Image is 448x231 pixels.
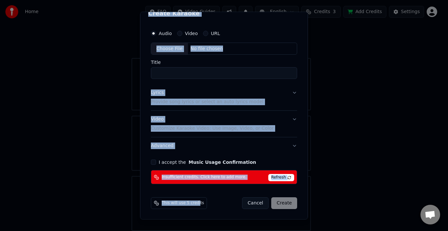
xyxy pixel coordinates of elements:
button: VideoCustomize Karaoke Video: Use Image, Video, or Color [151,111,297,137]
button: Advanced [151,137,297,154]
button: Cancel [242,197,269,209]
p: Provide song lyrics or select an auto lyrics model [151,99,263,105]
label: Title [151,60,297,65]
div: Lyrics [151,89,164,96]
button: LyricsProvide song lyrics or select an auto lyrics model [151,84,297,110]
span: This will use 5 credits [162,201,204,206]
label: Audio [159,31,172,35]
div: Video [151,116,274,132]
span: Insufficient credits. Click here to add more. [162,175,247,180]
label: Video [185,31,198,35]
p: Customize Karaoke Video: Use Image, Video, or Color [151,125,274,132]
div: Choose File [151,43,188,54]
button: I accept the [189,160,256,164]
h2: Create Karaoke [148,10,300,16]
div: No file chosen [188,45,226,52]
label: I accept the [159,160,256,164]
label: URL [211,31,220,35]
span: Refresh [268,174,294,181]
